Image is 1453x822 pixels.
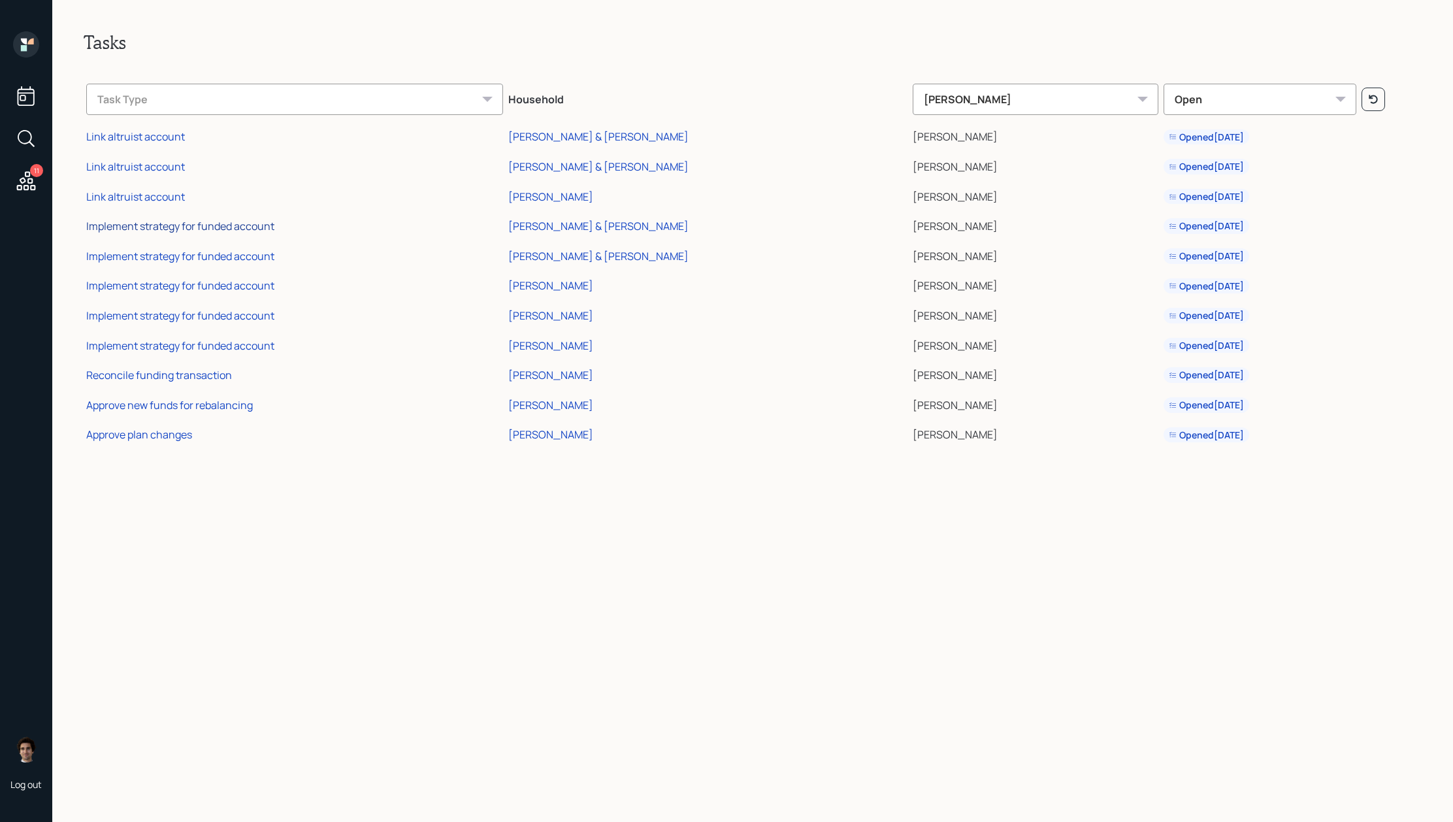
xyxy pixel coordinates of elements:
div: [PERSON_NAME] & [PERSON_NAME] [508,129,689,144]
div: [PERSON_NAME] [508,278,593,293]
div: [PERSON_NAME] [508,338,593,353]
td: [PERSON_NAME] [910,269,1161,299]
div: [PERSON_NAME] & [PERSON_NAME] [508,249,689,263]
div: Link altruist account [86,159,185,174]
div: Opened [DATE] [1169,339,1244,352]
div: Opened [DATE] [1169,280,1244,293]
div: Log out [10,778,42,791]
div: Opened [DATE] [1169,369,1244,382]
td: [PERSON_NAME] [910,209,1161,239]
div: Link altruist account [86,129,185,144]
div: Implement strategy for funded account [86,308,274,323]
div: Approve new funds for rebalancing [86,398,253,412]
div: [PERSON_NAME] & [PERSON_NAME] [508,219,689,233]
div: Opened [DATE] [1169,190,1244,203]
div: Opened [DATE] [1169,250,1244,263]
div: [PERSON_NAME] [508,189,593,204]
td: [PERSON_NAME] [910,239,1161,269]
h2: Tasks [84,31,1422,54]
div: Reconcile funding transaction [86,368,232,382]
div: Implement strategy for funded account [86,219,274,233]
div: Opened [DATE] [1169,131,1244,144]
div: Implement strategy for funded account [86,278,274,293]
div: Opened [DATE] [1169,220,1244,233]
div: Opened [DATE] [1169,160,1244,173]
div: Open [1164,84,1356,115]
td: [PERSON_NAME] [910,388,1161,418]
div: [PERSON_NAME] & [PERSON_NAME] [508,159,689,174]
td: [PERSON_NAME] [910,120,1161,150]
div: Opened [DATE] [1169,429,1244,442]
div: 11 [30,164,43,177]
th: Household [506,74,910,120]
td: [PERSON_NAME] [910,418,1161,448]
td: [PERSON_NAME] [910,358,1161,388]
div: [PERSON_NAME] [508,427,593,442]
div: [PERSON_NAME] [508,368,593,382]
div: [PERSON_NAME] [508,398,593,412]
div: Link altruist account [86,189,185,204]
div: [PERSON_NAME] [508,308,593,323]
td: [PERSON_NAME] [910,299,1161,329]
td: [PERSON_NAME] [910,329,1161,359]
td: [PERSON_NAME] [910,150,1161,180]
div: [PERSON_NAME] [913,84,1158,115]
div: Implement strategy for funded account [86,249,274,263]
div: Opened [DATE] [1169,399,1244,412]
div: Implement strategy for funded account [86,338,274,353]
div: Task Type [86,84,503,115]
td: [PERSON_NAME] [910,180,1161,210]
div: Approve plan changes [86,427,192,442]
div: Opened [DATE] [1169,309,1244,322]
img: harrison-schaefer-headshot-2.png [13,736,39,763]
